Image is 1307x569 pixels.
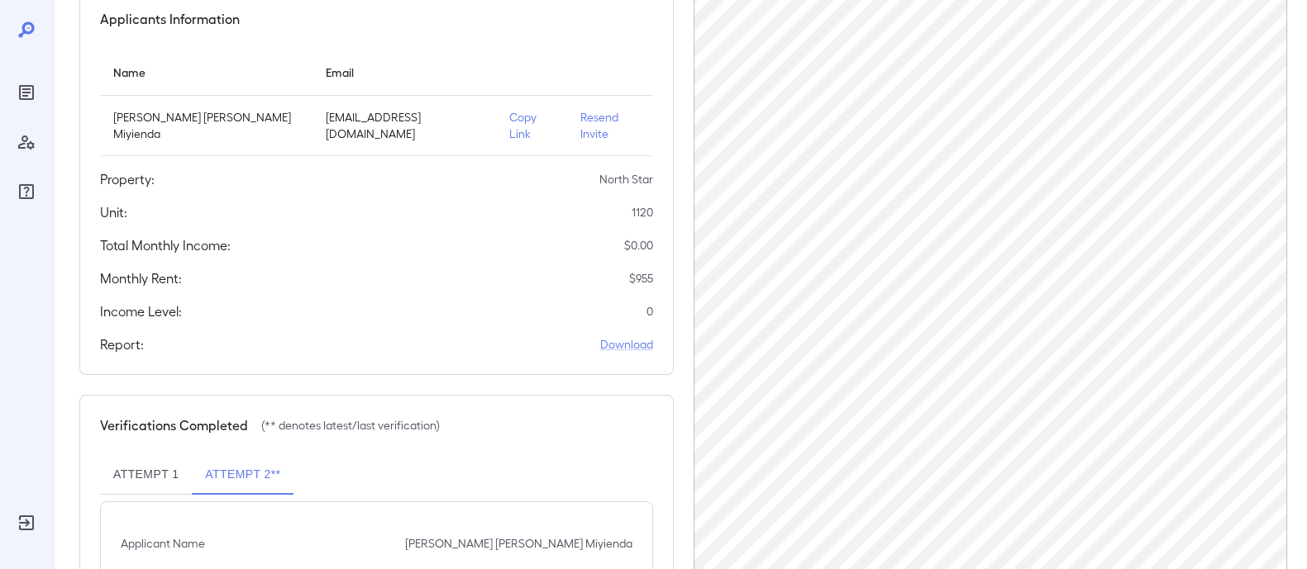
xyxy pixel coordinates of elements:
p: [PERSON_NAME] [PERSON_NAME] Miyienda [405,535,632,552]
h5: Monthly Rent: [100,268,182,288]
h5: Property: [100,169,155,189]
div: FAQ [13,178,40,205]
th: Name [100,49,312,96]
p: Copy Link [509,109,553,142]
p: 0 [646,303,653,320]
div: Manage Users [13,129,40,155]
button: Attempt 2** [192,455,293,495]
p: [EMAIL_ADDRESS][DOMAIN_NAME] [325,109,483,142]
button: Attempt 1 [100,455,192,495]
p: $ 955 [629,270,653,287]
p: Applicant Name [121,535,205,552]
p: [PERSON_NAME] [PERSON_NAME] Miyienda [113,109,298,142]
h5: Total Monthly Income: [100,235,231,255]
h5: Unit: [100,202,127,222]
p: (** denotes latest/last verification) [261,417,440,434]
p: North Star [599,171,653,187]
h5: Income Level: [100,301,182,321]
h5: Report: [100,334,144,354]
th: Email [312,49,496,96]
a: Download [600,336,653,353]
div: Log Out [13,510,40,536]
div: Reports [13,79,40,106]
h5: Applicants Information [100,9,240,29]
p: $ 0.00 [624,237,653,254]
table: simple table [100,49,653,156]
p: 1120 [632,204,653,220]
p: Resend Invite [580,109,640,142]
h5: Verifications Completed [100,415,248,435]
